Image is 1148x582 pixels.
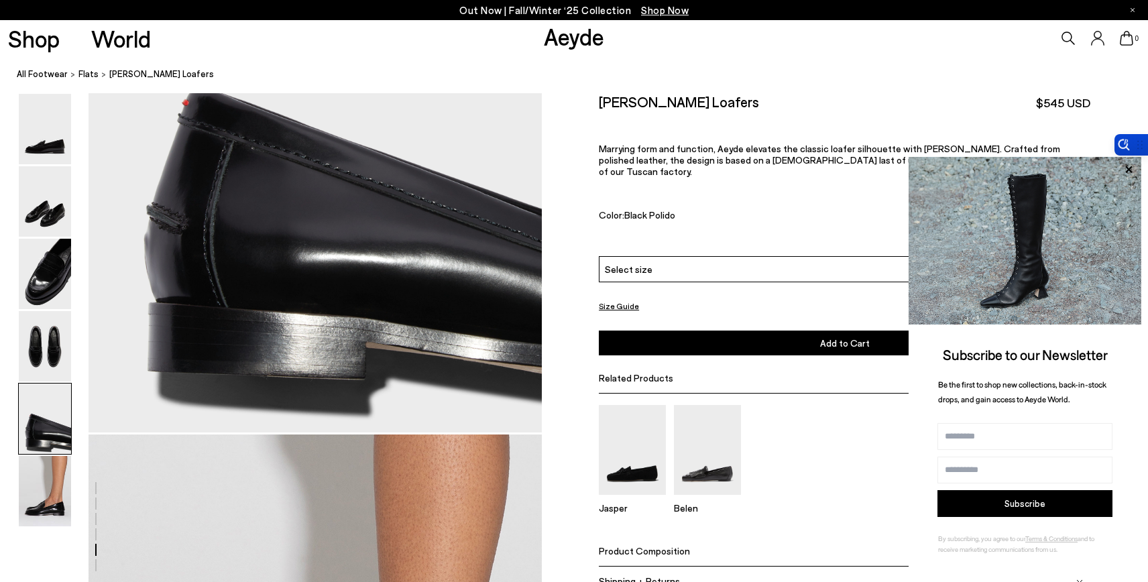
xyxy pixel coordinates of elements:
[937,490,1112,517] button: Subscribe
[1036,95,1090,111] span: $545 USD
[19,166,71,237] img: Oscar Leather Loafers - Image 2
[624,209,675,221] span: Black Polido
[599,502,666,514] p: Jasper
[674,405,741,494] img: Belen Tassel Loafers
[599,298,639,314] button: Size Guide
[599,331,1090,355] button: Add to Cart
[78,67,99,81] a: flats
[19,94,71,164] img: Oscar Leather Loafers - Image 1
[599,143,1086,177] span: Marrying form and function, Aeyde elevates the classic loafer silhouette with [PERSON_NAME]. Craf...
[599,93,759,110] h2: [PERSON_NAME] Loafers
[1120,31,1133,46] a: 0
[1025,534,1078,542] a: Terms & Conditions
[599,405,666,494] img: Jasper Moccasin Loafers
[599,209,911,225] div: Color:
[109,67,214,81] span: [PERSON_NAME] Loafers
[19,239,71,309] img: Oscar Leather Loafers - Image 3
[605,262,652,276] span: Select size
[938,380,1106,404] span: Be the first to shop new collections, back-in-stock drops, and gain access to Aeyde World.
[943,346,1108,363] span: Subscribe to our Newsletter
[17,56,1148,93] nav: breadcrumb
[938,534,1025,542] span: By subscribing, you agree to our
[8,27,60,50] a: Shop
[459,2,689,19] p: Out Now | Fall/Winter ‘25 Collection
[91,27,151,50] a: World
[599,485,666,514] a: Jasper Moccasin Loafers Jasper
[674,485,741,514] a: Belen Tassel Loafers Belen
[599,545,690,557] span: Product Composition
[909,157,1141,325] img: 2a6287a1333c9a56320fd6e7b3c4a9a9.jpg
[599,372,673,384] span: Related Products
[1133,35,1140,42] span: 0
[19,311,71,382] img: Oscar Leather Loafers - Image 4
[17,67,68,81] a: All Footwear
[674,502,741,514] p: Belen
[78,68,99,79] span: flats
[544,22,604,50] a: Aeyde
[820,337,870,349] span: Add to Cart
[641,4,689,16] span: Navigate to /collections/new-in
[19,456,71,526] img: Oscar Leather Loafers - Image 6
[19,384,71,454] img: Oscar Leather Loafers - Image 5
